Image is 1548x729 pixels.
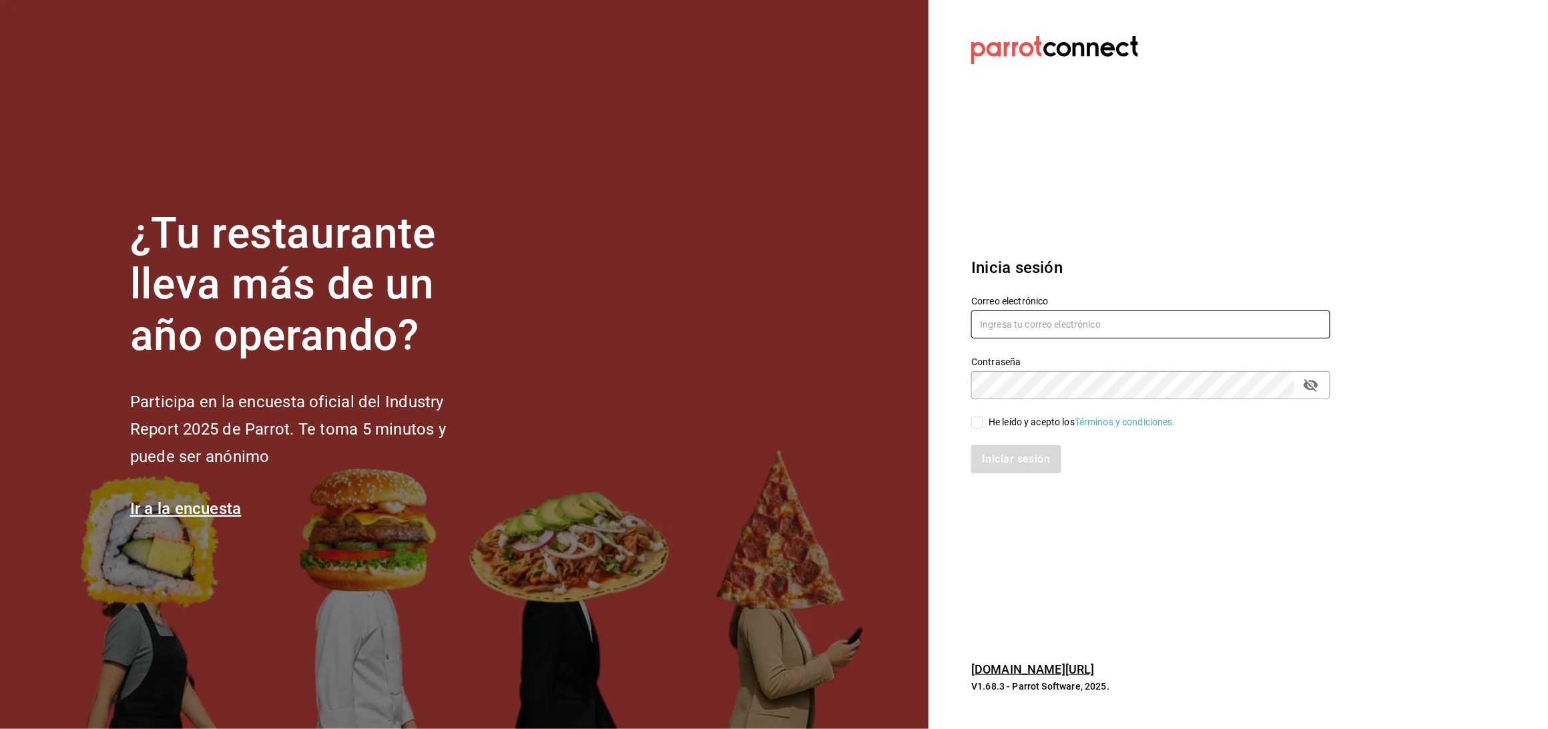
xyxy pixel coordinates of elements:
[130,499,242,518] a: Ir a la encuesta
[1075,417,1176,427] a: Términos y condiciones.
[971,296,1330,306] label: Correo electrónico
[1300,374,1322,397] button: passwordField
[971,310,1330,338] input: Ingresa tu correo electrónico
[971,662,1094,676] a: [DOMAIN_NAME][URL]
[130,389,491,470] h2: Participa en la encuesta oficial del Industry Report 2025 de Parrot. Te toma 5 minutos y puede se...
[971,357,1330,367] label: Contraseña
[989,415,1176,429] div: He leído y acepto los
[971,256,1330,280] h3: Inicia sesión
[130,208,491,362] h1: ¿Tu restaurante lleva más de un año operando?
[971,680,1330,693] p: V1.68.3 - Parrot Software, 2025.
